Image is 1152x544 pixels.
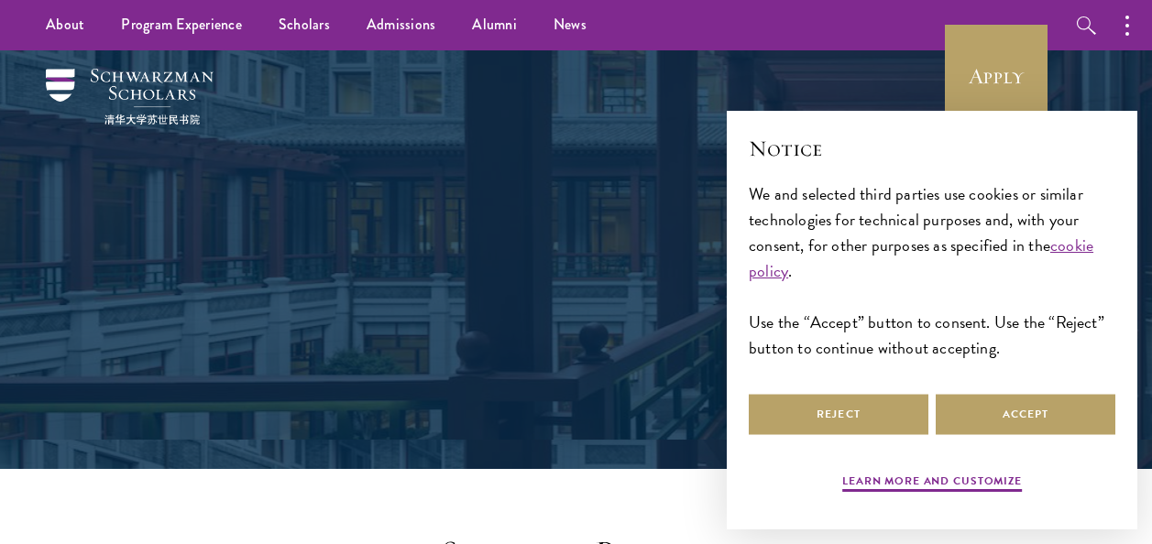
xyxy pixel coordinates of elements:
button: Reject [749,394,928,435]
img: Schwarzman Scholars [46,69,214,125]
h2: Notice [749,133,1115,164]
a: cookie policy [749,233,1093,283]
div: We and selected third parties use cookies or similar technologies for technical purposes and, wit... [749,181,1115,362]
a: Apply [945,25,1048,127]
button: Accept [936,394,1115,435]
button: Learn more and customize [842,473,1022,495]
